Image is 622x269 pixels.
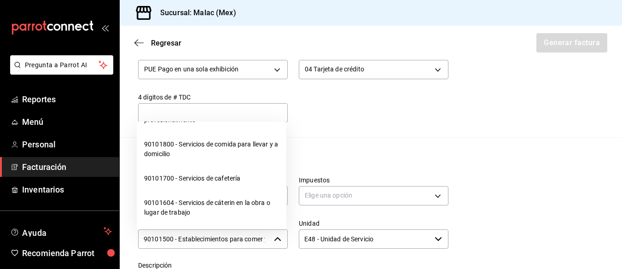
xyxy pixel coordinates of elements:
input: Elige una opción [138,229,270,249]
li: 90101800 - Servicios de comida para llevar y a domicilio [137,132,286,166]
h3: Sucursal: Malac (Mex) [153,7,236,18]
input: Elige una opción [299,229,431,249]
li: 90101700 - Servicios de cafetería [137,166,286,191]
span: Pregunta a Parrot AI [25,60,99,70]
li: 90101604 - Servicios de cáterin en la obra o lugar de trabajo [137,191,286,225]
a: Pregunta a Parrot AI [6,67,113,76]
span: Menú [22,116,112,128]
span: PUE Pago en una sola exhibición [144,64,238,74]
li: 90101602 - Renta de sillas y mesas para eventos, Servicios de carpas para fiestas [137,225,286,259]
span: 04 Tarjeta de crédito [305,64,364,74]
label: 4 dígitos de # TDC [138,94,288,100]
span: Ayuda [22,226,100,237]
label: Descripción [138,262,288,268]
label: Impuestos [299,176,448,183]
button: open_drawer_menu [101,24,109,31]
span: Personal [22,138,112,151]
span: Regresar [151,39,181,47]
button: Pregunta a Parrot AI [10,55,113,75]
label: Unidad [299,220,448,226]
span: Recomienda Parrot [22,247,112,259]
div: Elige una opción [299,186,448,205]
span: Facturación [22,161,112,173]
span: Reportes [22,93,112,105]
span: Inventarios [22,183,112,196]
button: Regresar [134,39,181,47]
